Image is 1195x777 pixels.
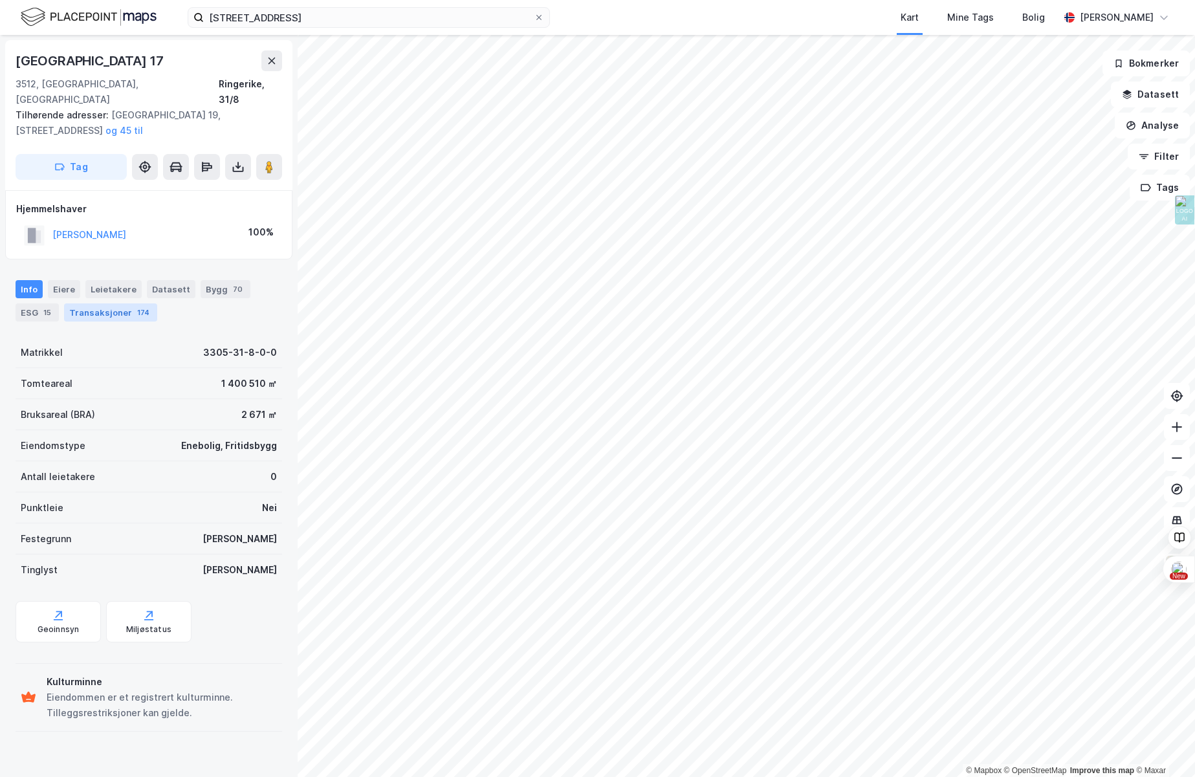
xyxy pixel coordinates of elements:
div: [GEOGRAPHIC_DATA] 19, [STREET_ADDRESS] [16,107,272,138]
div: Tomteareal [21,376,72,391]
div: Info [16,280,43,298]
button: Analyse [1115,113,1190,138]
div: Enebolig, Fritidsbygg [181,438,277,454]
div: [PERSON_NAME] [203,531,277,547]
div: 70 [230,283,245,296]
div: 1 400 510 ㎡ [221,376,277,391]
div: Mine Tags [947,10,994,25]
a: Mapbox [966,766,1002,775]
button: Filter [1128,144,1190,170]
div: Eiere [48,280,80,298]
a: OpenStreetMap [1004,766,1067,775]
div: 100% [248,224,274,240]
div: Eiendommen er et registrert kulturminne. Tilleggsrestriksjoner kan gjelde. [47,690,277,721]
div: Geoinnsyn [38,624,80,635]
div: 174 [135,306,152,319]
div: Kulturminne [47,674,277,690]
div: Festegrunn [21,531,71,547]
div: Eiendomstype [21,438,85,454]
button: Tags [1130,175,1190,201]
div: [PERSON_NAME] [1080,10,1154,25]
div: Miljøstatus [126,624,171,635]
button: Datasett [1111,82,1190,107]
div: Tinglyst [21,562,58,578]
input: Søk på adresse, matrikkel, gårdeiere, leietakere eller personer [204,8,534,27]
div: Bygg [201,280,250,298]
button: Tag [16,154,127,180]
div: Bolig [1022,10,1045,25]
div: Nei [262,500,277,516]
div: Bruksareal (BRA) [21,407,95,422]
div: Hjemmelshaver [16,201,281,217]
div: ESG [16,303,59,322]
div: Ringerike, 31/8 [219,76,282,107]
div: Datasett [147,280,195,298]
div: 0 [270,469,277,485]
button: Bokmerker [1102,50,1190,76]
div: Kart [901,10,919,25]
span: Tilhørende adresser: [16,109,111,120]
a: Improve this map [1070,766,1134,775]
div: Matrikkel [21,345,63,360]
div: [PERSON_NAME] [203,562,277,578]
img: logo.f888ab2527a4732fd821a326f86c7f29.svg [21,6,157,28]
div: 15 [41,306,54,319]
div: 3512, [GEOGRAPHIC_DATA], [GEOGRAPHIC_DATA] [16,76,219,107]
div: Punktleie [21,500,63,516]
div: Antall leietakere [21,469,95,485]
iframe: Chat Widget [1130,715,1195,777]
div: Leietakere [85,280,142,298]
div: Kontrollprogram for chat [1130,715,1195,777]
div: Transaksjoner [64,303,157,322]
div: 2 671 ㎡ [241,407,277,422]
div: [GEOGRAPHIC_DATA] 17 [16,50,166,71]
div: 3305-31-8-0-0 [203,345,277,360]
